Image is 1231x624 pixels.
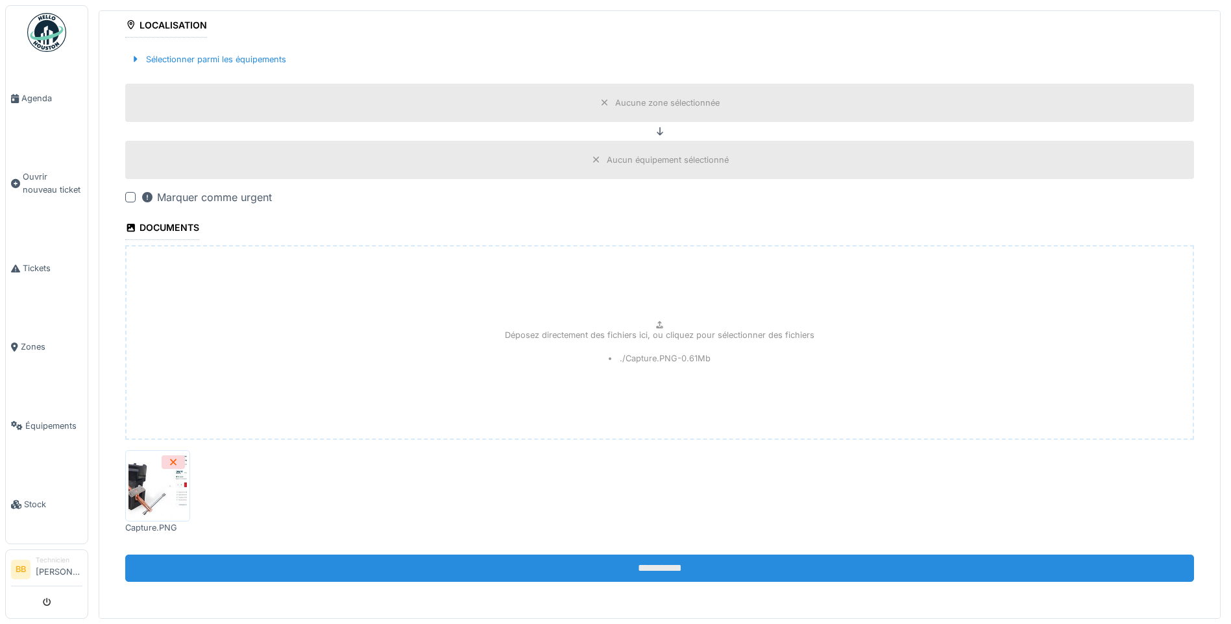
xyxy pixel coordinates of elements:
a: Agenda [6,59,88,138]
span: Agenda [21,92,82,104]
img: 7f0oshvp613xkll80p4hz0to7j5d [128,453,187,518]
span: Zones [21,341,82,353]
li: ./Capture.PNG - 0.61 Mb [609,352,711,365]
div: Localisation [125,16,207,38]
li: [PERSON_NAME] [36,555,82,583]
p: Déposez directement des fichiers ici, ou cliquez pour sélectionner des fichiers [505,329,814,341]
a: Zones [6,307,88,386]
li: BB [11,560,30,579]
span: Équipements [25,420,82,432]
div: Sélectionner parmi les équipements [125,51,291,68]
a: Stock [6,465,88,544]
div: Technicien [36,555,82,565]
div: Aucune zone sélectionnée [615,97,720,109]
div: Marquer comme urgent [141,189,272,205]
div: Capture.PNG [125,522,190,534]
a: Équipements [6,387,88,465]
span: Stock [24,498,82,510]
div: Aucun équipement sélectionné [607,154,729,166]
a: Tickets [6,229,88,307]
img: Badge_color-CXgf-gQk.svg [27,13,66,52]
span: Tickets [23,262,82,274]
a: BB Technicien[PERSON_NAME] [11,555,82,586]
a: Ouvrir nouveau ticket [6,138,88,229]
div: Documents [125,218,199,240]
span: Ouvrir nouveau ticket [23,171,82,195]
